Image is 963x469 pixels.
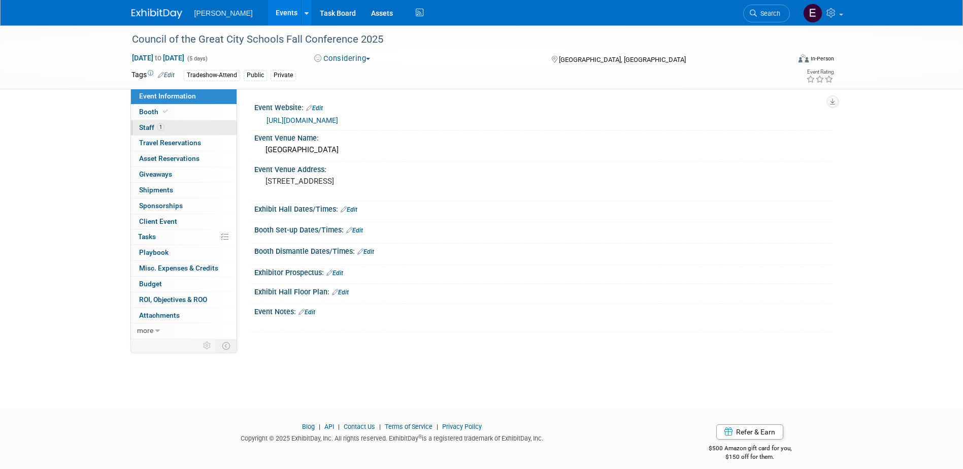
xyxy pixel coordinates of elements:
div: Booth Dismantle Dates/Times: [254,244,832,257]
td: Tags [131,70,175,81]
div: Booth Set-up Dates/Times: [254,222,832,236]
img: Format-Inperson.png [799,54,809,62]
a: Travel Reservations [131,136,237,151]
a: Staff1 [131,120,237,136]
div: Exhibitor Prospectus: [254,265,832,278]
span: Shipments [139,186,173,194]
a: Edit [326,270,343,277]
a: ROI, Objectives & ROO [131,292,237,308]
span: ROI, Objectives & ROO [139,295,207,304]
a: Edit [306,105,323,112]
span: 1 [157,123,164,131]
a: Terms of Service [385,423,433,430]
a: Refer & Earn [716,424,783,440]
span: Giveaways [139,170,172,178]
span: Tasks [138,232,156,241]
a: Client Event [131,214,237,229]
a: Attachments [131,308,237,323]
div: Event Website: [254,100,832,113]
span: [PERSON_NAME] [194,9,253,17]
span: [DATE] [DATE] [131,53,185,62]
span: | [336,423,342,430]
img: Emy Volk [803,4,822,23]
a: Edit [346,227,363,234]
a: Shipments [131,183,237,198]
div: Exhibit Hall Floor Plan: [254,284,832,297]
div: Copyright © 2025 ExhibitDay, Inc. All rights reserved. ExhibitDay is a registered trademark of Ex... [131,431,653,443]
span: to [153,54,163,62]
span: | [316,423,323,430]
div: Council of the Great City Schools Fall Conference 2025 [128,30,775,49]
a: Playbook [131,245,237,260]
span: Event Information [139,92,196,100]
div: In-Person [810,55,834,62]
a: Search [743,5,790,22]
sup: ® [418,434,422,440]
div: Private [271,70,296,81]
span: [GEOGRAPHIC_DATA], [GEOGRAPHIC_DATA] [559,56,686,63]
span: Travel Reservations [139,139,201,147]
a: Blog [302,423,315,430]
div: Public [244,70,267,81]
div: Event Venue Name: [254,130,832,143]
td: Personalize Event Tab Strip [198,339,216,352]
div: $150 off for them. [668,453,832,461]
a: Edit [298,309,315,316]
a: Edit [158,72,175,79]
span: Search [757,10,780,17]
div: Event Notes: [254,304,832,317]
a: API [324,423,334,430]
span: (5 days) [186,55,208,62]
a: Booth [131,105,237,120]
span: Attachments [139,311,180,319]
a: Edit [357,248,374,255]
span: Booth [139,108,170,116]
span: more [137,326,153,334]
div: Event Format [730,53,835,68]
span: | [377,423,383,430]
button: Considering [311,53,374,64]
span: Staff [139,123,164,131]
div: Event Venue Address: [254,162,832,175]
pre: [STREET_ADDRESS] [265,177,484,186]
a: Asset Reservations [131,151,237,166]
div: Tradeshow-Attend [184,70,240,81]
div: Event Rating [806,70,834,75]
span: Misc. Expenses & Credits [139,264,218,272]
a: Contact Us [344,423,375,430]
a: Event Information [131,89,237,104]
span: Budget [139,280,162,288]
a: Budget [131,277,237,292]
a: Privacy Policy [442,423,482,430]
span: Sponsorships [139,202,183,210]
div: [GEOGRAPHIC_DATA] [262,142,824,158]
td: Toggle Event Tabs [216,339,237,352]
span: | [434,423,441,430]
i: Booth reservation complete [163,109,168,114]
div: Exhibit Hall Dates/Times: [254,202,832,215]
a: Edit [341,206,357,213]
a: Edit [332,289,349,296]
span: Client Event [139,217,177,225]
a: Tasks [131,229,237,245]
a: [URL][DOMAIN_NAME] [267,116,338,124]
span: Asset Reservations [139,154,200,162]
a: Sponsorships [131,198,237,214]
a: Misc. Expenses & Credits [131,261,237,276]
div: $500 Amazon gift card for you, [668,438,832,461]
a: more [131,323,237,339]
span: Playbook [139,248,169,256]
img: ExhibitDay [131,9,182,19]
a: Giveaways [131,167,237,182]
